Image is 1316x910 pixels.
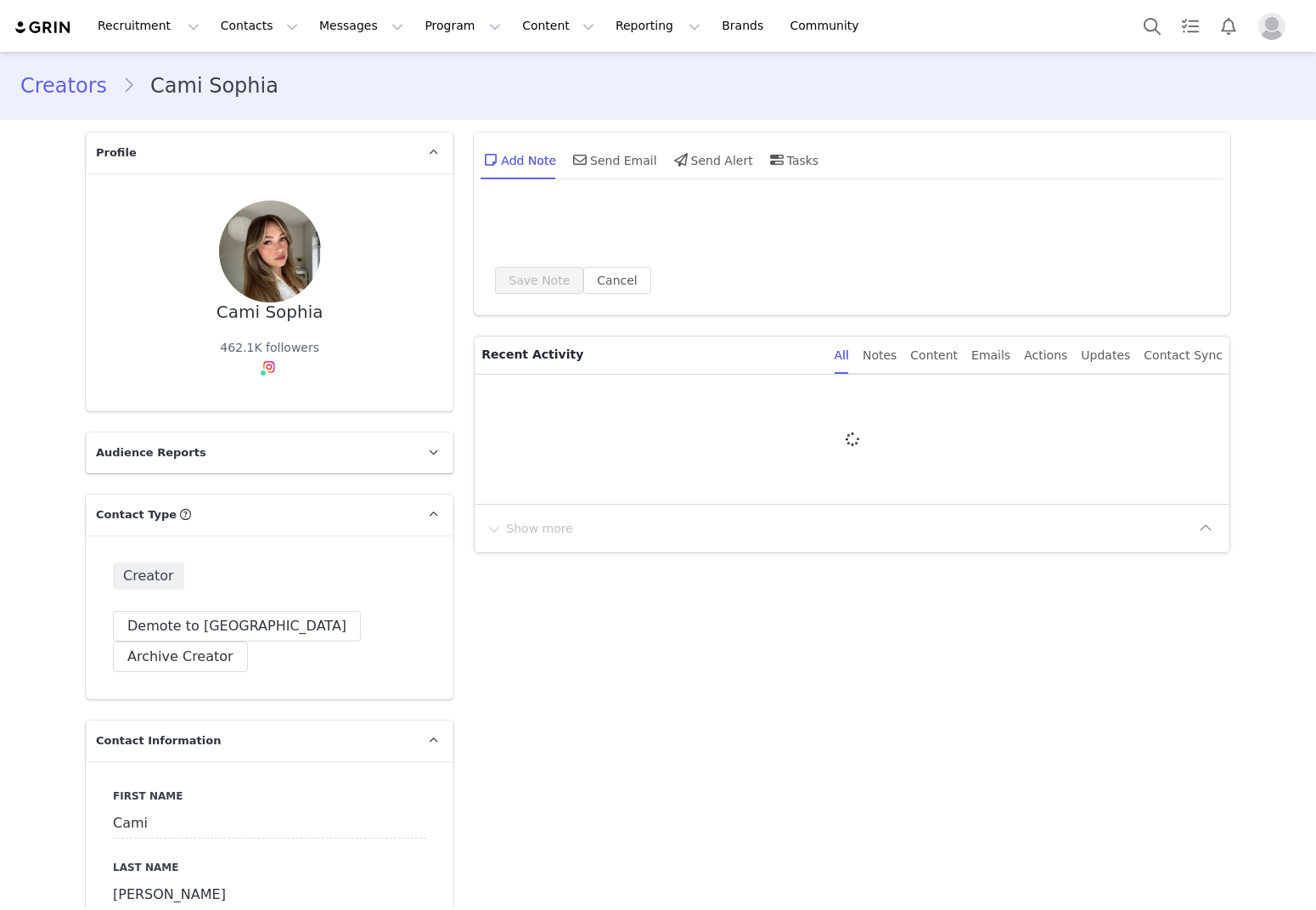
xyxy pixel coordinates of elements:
span: Contact Information [96,732,221,749]
img: grin logo [14,20,73,36]
span: Creator [113,562,184,590]
label: Last Name [113,860,426,875]
img: placeholder-profile.jpg [1258,13,1285,40]
div: Tasks [767,139,819,180]
div: 462.1K followers [220,339,319,357]
button: Demote to [GEOGRAPHIC_DATA] [113,611,361,642]
button: Show more [485,515,574,542]
div: Emails [971,336,1010,375]
div: Send Alert [671,139,753,180]
label: First Name [113,788,426,804]
button: Search [1133,7,1171,45]
div: Cami Sophia [217,302,323,322]
a: Brands [711,7,779,45]
button: Archive Creator [113,642,248,672]
span: Contact Type [96,506,177,523]
a: Creators [20,71,122,101]
div: Updates [1081,336,1130,375]
span: Audience Reports [96,444,206,461]
div: Add Note [481,139,556,180]
div: Content [910,336,958,375]
img: 26aa6ab2-cc65-4e24-8760-426112d90c3e--s.jpg [219,201,321,302]
img: instagram.svg [262,360,276,374]
div: Notes [863,336,897,375]
div: Contact Sync [1144,336,1223,375]
button: Contacts [211,7,308,45]
a: Tasks [1172,7,1209,45]
span: Profile [96,144,137,161]
button: Save Note [495,267,583,294]
button: Reporting [605,7,711,45]
div: Send Email [570,139,657,180]
button: Notifications [1210,7,1247,45]
button: Content [512,7,605,45]
div: All [835,336,849,375]
button: Program [414,7,511,45]
button: Profile [1248,13,1302,40]
button: Recruitment [87,7,210,45]
a: Community [780,7,877,45]
p: Recent Activity [481,336,820,374]
div: Actions [1024,336,1067,375]
button: Messages [309,7,413,45]
button: Cancel [583,267,650,294]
